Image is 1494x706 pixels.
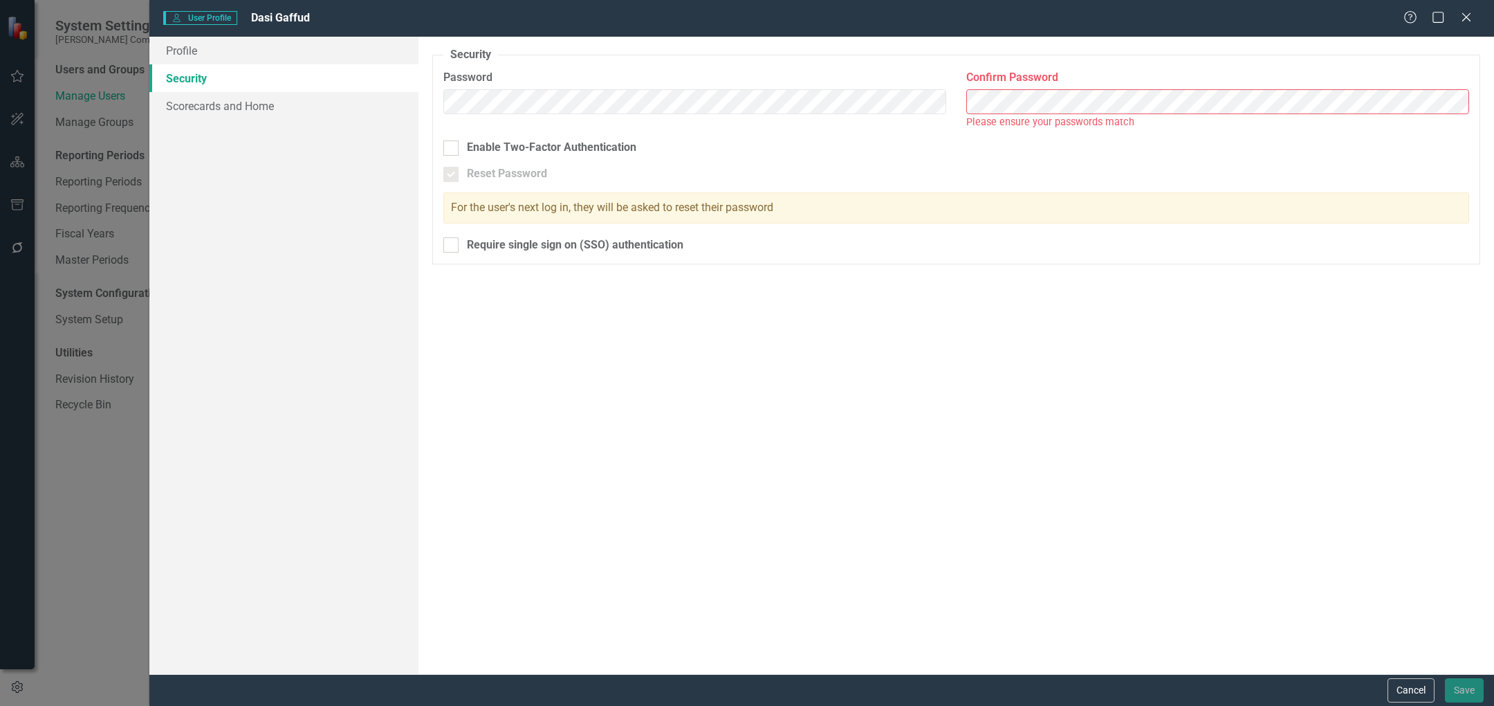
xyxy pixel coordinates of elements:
[467,140,636,156] div: Enable Two-Factor Authentication
[1387,678,1435,703] button: Cancel
[22,36,33,47] img: website_grey.svg
[37,80,48,91] img: tab_domain_overview_orange.svg
[966,114,1469,130] div: Please ensure your passwords match
[149,92,418,120] a: Scorecards and Home
[153,82,233,91] div: Keywords by Traffic
[163,11,237,25] span: User Profile
[53,82,124,91] div: Domain Overview
[966,70,1469,86] label: Confirm Password
[36,36,152,47] div: Domain: [DOMAIN_NAME]
[467,237,683,253] div: Require single sign on (SSO) authentication
[443,70,946,86] label: Password
[138,80,149,91] img: tab_keywords_by_traffic_grey.svg
[22,22,33,33] img: logo_orange.svg
[39,22,68,33] div: v 4.0.25
[1445,678,1484,703] button: Save
[443,47,498,63] legend: Security
[443,192,1469,224] div: For the user's next log in, they will be asked to reset their password
[467,166,547,182] div: Reset Password
[251,11,310,24] span: Dasi Gaffud
[149,37,418,64] a: Profile
[149,64,418,92] a: Security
